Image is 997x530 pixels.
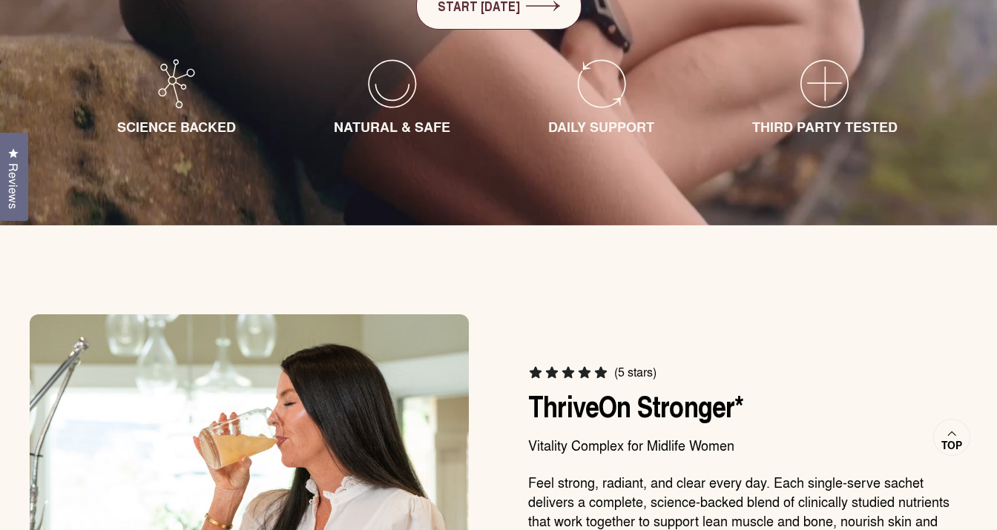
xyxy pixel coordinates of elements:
span: NATURAL & SAFE [334,117,450,136]
span: DAILY SUPPORT [548,117,654,136]
a: ThriveOn Stronger* [528,384,744,427]
span: THIRD PARTY TESTED [752,117,898,136]
p: Vitality Complex for Midlife Women [528,435,967,454]
span: SCIENCE BACKED [117,117,236,136]
span: Top [941,439,962,452]
span: ThriveOn Stronger* [528,385,744,428]
span: Reviews [4,163,23,209]
span: (5 stars) [614,365,657,380]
